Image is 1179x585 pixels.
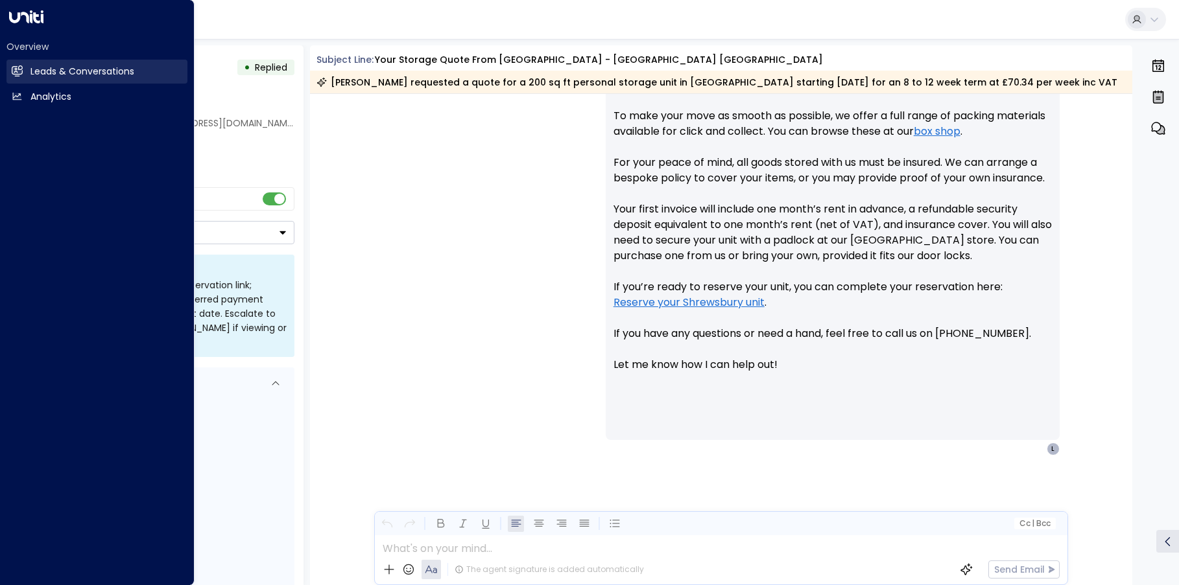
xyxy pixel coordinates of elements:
[6,40,187,53] h2: Overview
[1047,442,1060,455] div: L
[6,60,187,84] a: Leads & Conversations
[6,85,187,109] a: Analytics
[30,65,134,78] h2: Leads & Conversations
[1014,518,1055,530] button: Cc|Bcc
[401,516,418,532] button: Redo
[455,564,644,575] div: The agent signature is added automatically
[1032,519,1034,528] span: |
[244,56,250,79] div: •
[613,295,765,310] a: Reserve your Shrewsbury unit
[316,76,1117,89] div: [PERSON_NAME] requested a quote for a 200 sq ft personal storage unit in [GEOGRAPHIC_DATA] starti...
[1019,519,1050,528] span: Cc Bcc
[316,53,374,66] span: Subject Line:
[379,516,395,532] button: Undo
[375,53,823,67] div: Your storage quote from [GEOGRAPHIC_DATA] - [GEOGRAPHIC_DATA] [GEOGRAPHIC_DATA]
[255,61,287,74] span: Replied
[914,124,960,139] a: box shop
[30,90,71,104] h2: Analytics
